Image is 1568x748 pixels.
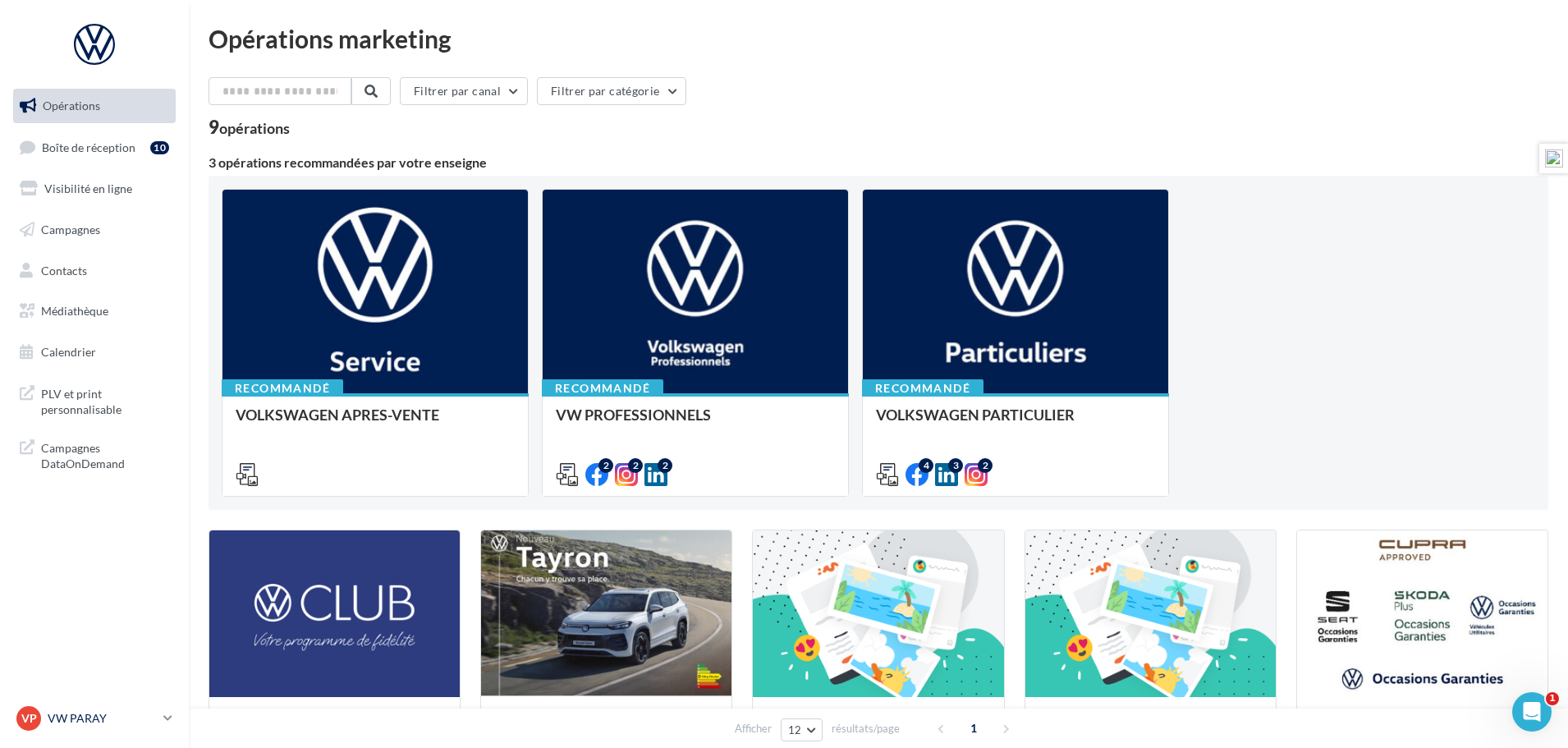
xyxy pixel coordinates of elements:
span: PLV et print personnalisable [41,383,169,418]
span: Médiathèque [41,304,108,318]
a: VP VW PARAY [13,703,176,734]
button: 12 [781,718,823,741]
div: 10 [150,141,169,154]
div: Recommandé [542,379,663,397]
div: 2 [628,458,643,473]
a: Campagnes [10,213,179,247]
a: Campagnes DataOnDemand [10,430,179,479]
div: 2 [658,458,672,473]
span: VW PROFESSIONNELS [556,406,711,424]
span: Boîte de réception [42,140,135,154]
span: VP [21,710,37,727]
a: Boîte de réception10 [10,130,179,165]
div: Recommandé [222,379,343,397]
div: 3 [948,458,963,473]
div: 4 [919,458,933,473]
a: PLV et print personnalisable [10,376,179,424]
span: Campagnes [41,223,100,236]
a: Contacts [10,254,179,288]
a: Visibilité en ligne [10,172,179,206]
span: 1 [1546,692,1559,705]
a: Médiathèque [10,294,179,328]
a: Opérations [10,89,179,123]
button: Filtrer par catégorie [537,77,686,105]
div: 2 [978,458,993,473]
div: Recommandé [862,379,983,397]
div: 3 opérations recommandées par votre enseigne [209,156,1548,169]
div: 9 [209,118,290,136]
span: Campagnes DataOnDemand [41,437,169,472]
span: Afficher [735,721,772,737]
span: résultats/page [832,721,900,737]
span: Opérations [43,99,100,112]
span: Visibilité en ligne [44,181,132,195]
span: VOLKSWAGEN APRES-VENTE [236,406,439,424]
iframe: Intercom live chat [1512,692,1552,732]
a: Calendrier [10,335,179,369]
p: VW PARAY [48,710,157,727]
div: Opérations marketing [209,26,1548,51]
span: 12 [788,723,802,737]
div: 2 [598,458,613,473]
span: Calendrier [41,345,96,359]
span: VOLKSWAGEN PARTICULIER [876,406,1075,424]
span: 1 [961,715,987,741]
button: Filtrer par canal [400,77,528,105]
span: Contacts [41,263,87,277]
div: opérations [219,121,290,135]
